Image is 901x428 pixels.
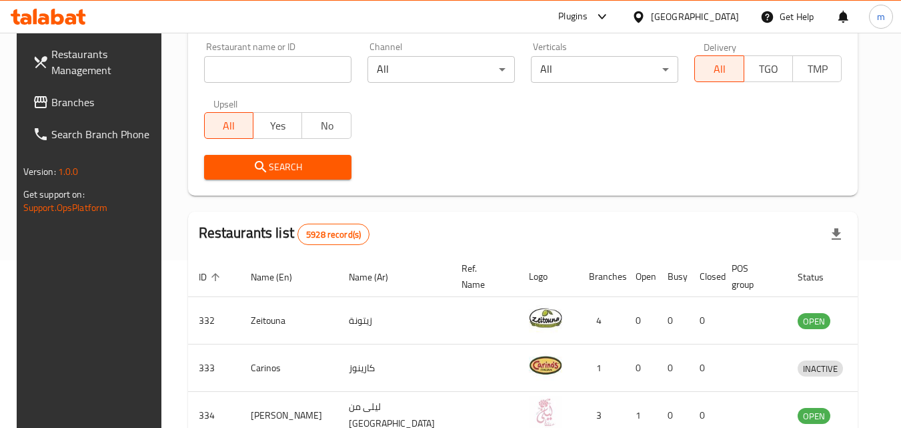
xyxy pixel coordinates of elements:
label: Upsell [213,99,238,108]
span: Search [215,159,341,176]
span: m [877,9,885,24]
span: Yes [259,116,297,136]
span: Restaurants Management [51,46,157,78]
h2: Restaurants list [199,223,370,245]
td: 0 [689,345,721,392]
th: Logo [518,256,578,297]
button: No [301,112,351,139]
td: 0 [657,297,689,345]
span: TMP [798,59,836,79]
div: [GEOGRAPHIC_DATA] [651,9,739,24]
span: Get support on: [23,186,85,203]
div: Plugins [558,9,588,25]
a: Support.OpsPlatform [23,199,108,216]
div: All [367,56,515,83]
td: 0 [657,345,689,392]
span: TGO [750,59,788,79]
div: Export file [820,218,852,250]
span: INACTIVE [798,361,843,377]
span: All [210,116,248,136]
th: Busy [657,256,689,297]
span: ID [199,269,224,285]
td: كارينوز [338,345,451,392]
span: Ref. Name [462,260,502,292]
a: Restaurants Management [22,38,167,86]
span: OPEN [798,314,830,329]
img: Carinos [529,349,562,382]
td: 4 [578,297,625,345]
span: Status [798,269,841,285]
td: زيتونة [338,297,451,345]
span: Search Branch Phone [51,126,157,142]
span: OPEN [798,409,830,424]
th: Closed [689,256,721,297]
td: 332 [188,297,240,345]
span: Name (En) [251,269,309,285]
td: 0 [625,297,657,345]
td: Carinos [240,345,338,392]
span: All [700,59,738,79]
span: Version: [23,163,56,180]
label: Delivery [704,42,737,51]
a: Search Branch Phone [22,118,167,150]
div: All [531,56,678,83]
td: 1 [578,345,625,392]
span: POS group [732,260,771,292]
th: Branches [578,256,625,297]
span: 1.0.0 [58,163,79,180]
button: TGO [744,55,793,82]
td: 0 [689,297,721,345]
img: Zeitouna [529,301,562,335]
span: 5928 record(s) [298,228,369,241]
div: Total records count [297,224,369,245]
button: TMP [792,55,842,82]
button: Yes [253,112,302,139]
div: OPEN [798,313,830,329]
button: All [204,112,253,139]
td: Zeitouna [240,297,338,345]
div: INACTIVE [798,361,843,377]
td: 333 [188,345,240,392]
span: No [307,116,345,136]
button: All [694,55,744,82]
td: 0 [625,345,657,392]
a: Branches [22,86,167,118]
button: Search [204,155,351,180]
th: Open [625,256,657,297]
span: Name (Ar) [349,269,405,285]
input: Search for restaurant name or ID.. [204,56,351,83]
span: Branches [51,94,157,110]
